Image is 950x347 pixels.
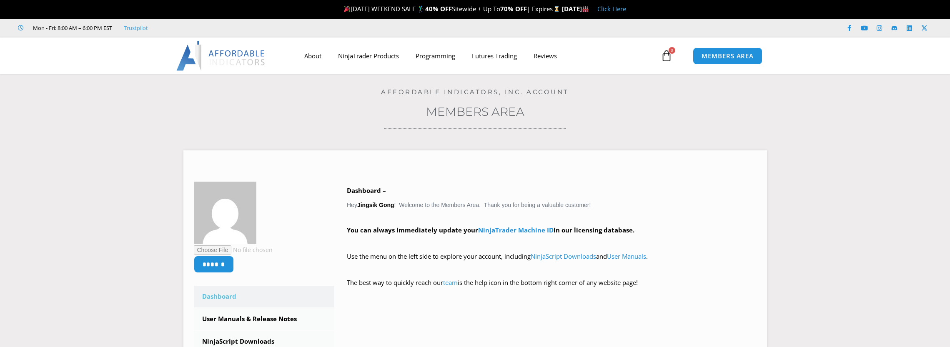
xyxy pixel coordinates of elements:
a: team [443,278,458,287]
img: 🎉 [344,6,350,12]
img: 🏭 [582,6,589,12]
strong: 70% OFF [500,5,527,13]
nav: Menu [296,46,659,65]
a: User Manuals [607,252,646,260]
b: Dashboard – [347,186,386,195]
a: NinjaTrader Machine ID [478,226,554,234]
a: Reviews [525,46,565,65]
p: The best way to quickly reach our is the help icon in the bottom right corner of any website page! [347,277,757,300]
span: [DATE] WEEKEND SALE 🏌️‍♂️ Sitewide + Up To | Expires [342,5,561,13]
a: MEMBERS AREA [693,47,762,65]
a: Members Area [426,105,524,119]
span: 0 [669,47,675,54]
a: Programming [407,46,464,65]
a: Click Here [597,5,626,13]
strong: 40% OFF [425,5,452,13]
a: NinjaTrader Products [330,46,407,65]
a: Trustpilot [124,23,148,33]
p: Use the menu on the left side to explore your account, including and . [347,251,757,274]
span: Mon - Fri: 8:00 AM – 6:00 PM EST [31,23,112,33]
a: About [296,46,330,65]
strong: You can always immediately update your in our licensing database. [347,226,634,234]
a: Dashboard [194,286,335,307]
img: LogoAI | Affordable Indicators – NinjaTrader [176,41,266,71]
a: User Manuals & Release Notes [194,308,335,330]
img: 3e961ded3c57598c38b75bad42f30339efeb9c3e633a926747af0a11817a7dee [194,182,256,244]
a: 0 [648,44,685,68]
a: NinjaScript Downloads [531,252,596,260]
img: ⌛ [554,6,560,12]
a: Affordable Indicators, Inc. Account [381,88,569,96]
a: Futures Trading [464,46,525,65]
div: Hey ! Welcome to the Members Area. Thank you for being a valuable customer! [347,185,757,300]
span: MEMBERS AREA [702,53,754,59]
strong: [DATE] [562,5,589,13]
strong: Jingsik Gong [357,202,394,208]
